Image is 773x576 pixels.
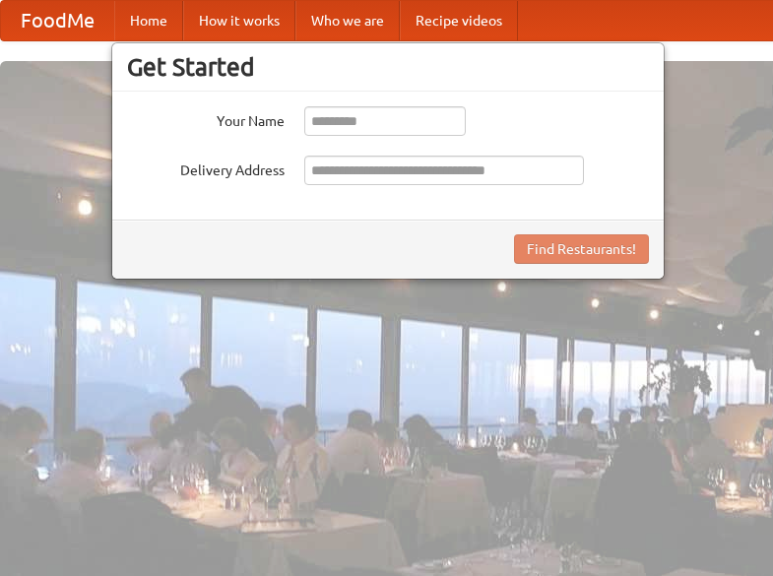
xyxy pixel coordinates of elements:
[183,1,295,40] a: How it works
[1,1,114,40] a: FoodMe
[114,1,183,40] a: Home
[127,52,649,82] h3: Get Started
[127,106,285,131] label: Your Name
[295,1,400,40] a: Who we are
[400,1,518,40] a: Recipe videos
[514,234,649,264] button: Find Restaurants!
[127,156,285,180] label: Delivery Address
